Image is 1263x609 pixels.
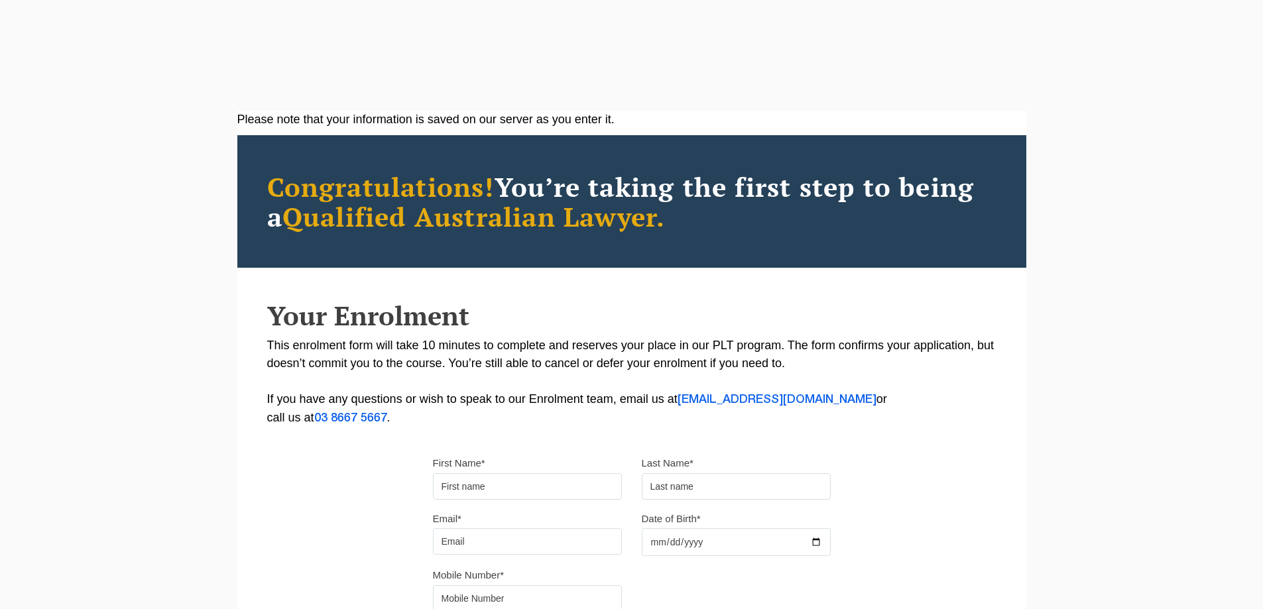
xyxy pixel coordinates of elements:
input: First name [433,473,622,500]
label: First Name* [433,457,485,470]
label: Email* [433,512,461,526]
input: Email [433,528,622,555]
a: [EMAIL_ADDRESS][DOMAIN_NAME] [678,394,876,405]
p: This enrolment form will take 10 minutes to complete and reserves your place in our PLT program. ... [267,337,996,427]
span: Qualified Australian Lawyer. [282,199,666,234]
h2: Your Enrolment [267,301,996,330]
span: Congratulations! [267,169,495,204]
div: Please note that your information is saved on our server as you enter it. [237,111,1026,129]
label: Date of Birth* [642,512,701,526]
a: 03 8667 5667 [314,413,387,423]
input: Last name [642,473,831,500]
h2: You’re taking the first step to being a [267,172,996,231]
label: Last Name* [642,457,693,470]
label: Mobile Number* [433,569,505,582]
